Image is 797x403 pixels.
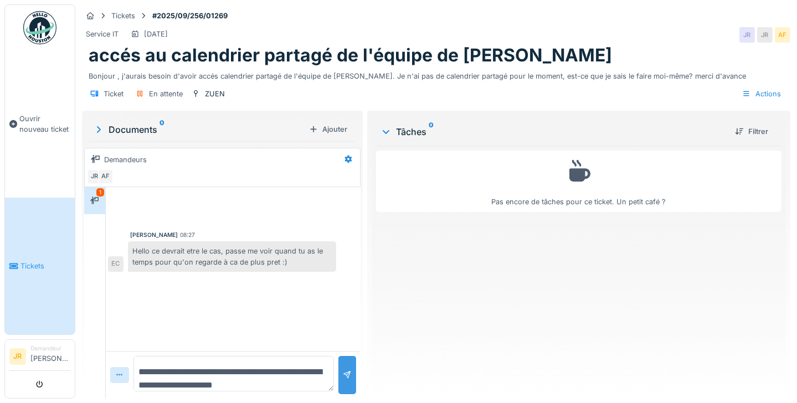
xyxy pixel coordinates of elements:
[737,86,786,102] div: Actions
[149,89,183,99] div: En attente
[731,124,773,139] div: Filtrer
[111,11,135,21] div: Tickets
[144,29,168,39] div: [DATE]
[128,241,336,271] div: Hello ce devrait etre le cas, passe me voir quand tu as le temps pour qu'on regarde à ca de plus ...
[380,125,726,138] div: Tâches
[89,45,612,66] h1: accés au calendrier partagé de l'équipe de [PERSON_NAME]
[89,66,784,81] div: Bonjour , j'aurais besoin d'avoir accés calendrier partagé de l'équipe de [PERSON_NAME]. Je n'ai ...
[104,89,124,99] div: Ticket
[5,50,75,198] a: Ouvrir nouveau ticket
[104,154,147,165] div: Demandeurs
[429,125,434,138] sup: 0
[23,11,56,44] img: Badge_color-CXgf-gQk.svg
[19,113,70,135] span: Ouvrir nouveau ticket
[180,231,195,239] div: 08:27
[20,261,70,271] span: Tickets
[9,344,70,371] a: JR Demandeur[PERSON_NAME]
[130,231,178,239] div: [PERSON_NAME]
[96,188,104,197] div: 1
[775,27,790,43] div: AF
[5,198,75,334] a: Tickets
[93,123,305,136] div: Documents
[383,156,774,207] div: Pas encore de tâches pour ce ticket. Un petit café ?
[160,123,164,136] sup: 0
[739,27,755,43] div: JR
[30,344,70,353] div: Demandeur
[86,29,119,39] div: Service IT
[757,27,773,43] div: JR
[98,169,114,184] div: AF
[205,89,225,99] div: ZUEN
[87,169,102,184] div: JR
[108,256,124,272] div: EC
[30,344,70,368] li: [PERSON_NAME]
[305,122,352,137] div: Ajouter
[9,348,26,365] li: JR
[148,11,232,21] strong: #2025/09/256/01269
